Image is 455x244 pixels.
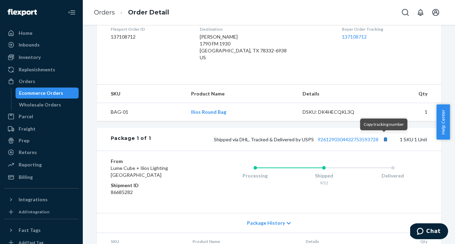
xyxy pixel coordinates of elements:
[221,172,290,179] div: Processing
[88,2,175,23] ol: breadcrumbs
[4,159,79,170] a: Reporting
[4,225,79,236] button: Fast Tags
[19,54,41,61] div: Inventory
[16,88,79,99] a: Ecommerce Orders
[436,104,450,140] button: Help Center
[19,227,41,234] div: Fast Tags
[19,161,42,168] div: Reporting
[373,85,441,103] th: Qty
[4,147,79,158] a: Returns
[111,158,193,165] dt: From
[342,34,367,40] a: 137108712
[414,6,427,19] button: Open notifications
[303,109,367,115] div: DSKU: DK4HECQKL3Q
[111,33,189,40] dd: 137108712
[111,182,193,189] dt: Shipment ID
[97,103,186,121] td: BAG-01
[19,174,33,181] div: Billing
[247,220,285,226] span: Package History
[19,113,33,120] div: Parcel
[191,109,226,115] a: Ilios Round Bag
[19,90,63,96] div: Ecommerce Orders
[4,64,79,75] a: Replenishments
[65,6,79,19] button: Close Navigation
[19,209,49,215] div: Add Integration
[200,34,287,60] span: [PERSON_NAME] 1790 FM 1930 [GEOGRAPHIC_DATA], TX 78332-6938 US
[4,52,79,63] a: Inventory
[19,66,55,73] div: Replenishments
[289,172,358,179] div: Shipped
[398,6,412,19] button: Open Search Box
[4,172,79,183] a: Billing
[364,122,404,127] span: Copy tracking number
[111,165,168,178] span: Lume Cube + Ilios Lighting [GEOGRAPHIC_DATA]
[318,136,378,142] a: 9261290304432753593728
[429,6,443,19] button: Open account menu
[289,180,358,186] div: 9/22
[4,194,79,205] button: Integrations
[19,149,37,156] div: Returns
[111,189,193,196] dd: 86685282
[342,26,427,32] dt: Buyer Order Tracking
[200,26,331,32] dt: Destination
[4,123,79,134] a: Freight
[4,39,79,50] a: Inbounds
[8,9,37,16] img: Flexport logo
[128,9,169,16] a: Order Detail
[19,78,35,85] div: Orders
[111,26,189,32] dt: Flexport Order ID
[19,30,32,37] div: Home
[4,208,79,216] a: Add Integration
[19,101,61,108] div: Wholesale Orders
[381,135,390,144] button: Copy tracking number
[4,135,79,146] a: Prep
[410,223,448,241] iframe: Opens a widget where you can chat to one of our agents
[19,196,48,203] div: Integrations
[151,135,427,144] div: 1 SKU 1 Unit
[4,28,79,39] a: Home
[19,137,29,144] div: Prep
[297,85,373,103] th: Details
[94,9,115,16] a: Orders
[19,125,36,132] div: Freight
[4,111,79,122] a: Parcel
[373,103,441,121] td: 1
[19,41,40,48] div: Inbounds
[97,85,186,103] th: SKU
[111,135,151,144] div: Package 1 of 1
[16,99,79,110] a: Wholesale Orders
[358,172,427,179] div: Delivered
[214,136,390,142] span: Shipped via DHL, Tracked & Delivered by USPS
[4,76,79,87] a: Orders
[186,85,297,103] th: Product Name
